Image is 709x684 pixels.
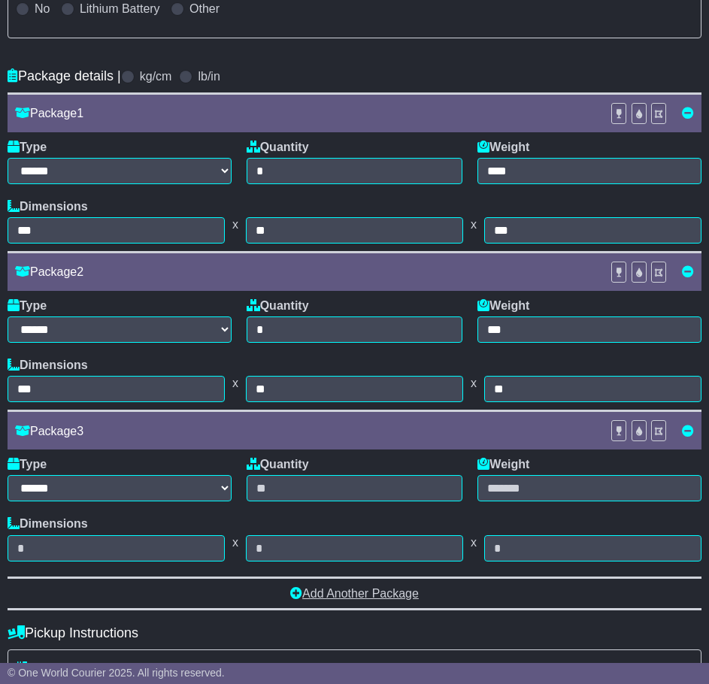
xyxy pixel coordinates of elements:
a: Remove this item [682,425,694,437]
a: Remove this item [682,265,694,278]
span: 3 [77,425,83,437]
label: kg/cm [140,69,172,83]
div: Package [8,265,603,279]
a: Remove this item [682,107,694,120]
span: 1 [77,107,83,120]
span: © One World Courier 2025. All rights reserved. [8,667,225,679]
h4: Package details | [8,68,121,84]
label: Quantity [247,298,309,313]
label: Address Type [16,661,110,675]
span: x [225,535,246,549]
label: Other [189,2,220,16]
label: Quantity [247,457,309,471]
h4: Pickup Instructions [8,625,701,641]
label: No [35,2,50,16]
a: Add Another Package [290,587,419,600]
label: Weight [477,140,529,154]
label: Type [8,140,47,154]
label: Dimensions [8,199,88,213]
label: Type [8,457,47,471]
label: Weight [477,298,529,313]
span: x [463,217,484,232]
label: Dimensions [8,358,88,372]
span: x [225,376,246,390]
label: lb/in [198,69,220,83]
label: Dimensions [8,516,88,531]
span: x [463,535,484,549]
label: Weight [477,457,529,471]
span: x [225,217,246,232]
span: 2 [77,265,83,278]
label: Quantity [247,140,309,154]
div: Package [8,106,603,120]
span: x [463,376,484,390]
div: Package [8,424,603,438]
label: Lithium Battery [80,2,160,16]
label: Type [8,298,47,313]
